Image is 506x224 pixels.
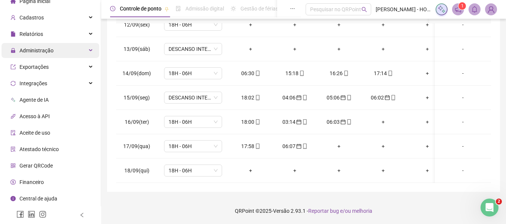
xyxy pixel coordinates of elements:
[19,15,44,21] span: Cadastros
[441,69,485,77] div: -
[367,166,399,175] div: +
[302,119,307,125] span: mobile
[458,2,466,10] sup: 1
[411,45,443,53] div: +
[19,179,44,185] span: Financeiro
[125,119,149,125] span: 16/09(ter)
[254,71,260,76] span: mobile
[234,118,267,126] div: 18:00
[19,97,49,103] span: Agente de IA
[481,199,499,217] iframe: Intercom live chat
[411,142,443,150] div: +
[10,48,16,53] span: lock
[302,144,307,149] span: mobile
[279,45,311,53] div: +
[231,6,236,11] span: sun
[384,95,390,100] span: calendar
[361,7,367,12] span: search
[10,81,16,86] span: sync
[240,6,278,12] span: Gestão de férias
[279,166,311,175] div: +
[19,196,57,202] span: Central de ajuda
[10,31,16,37] span: file
[185,6,224,12] span: Admissão digital
[19,146,59,152] span: Atestado técnico
[290,6,295,11] span: ellipsis
[302,95,307,100] span: mobile
[441,45,485,53] div: -
[273,208,290,214] span: Versão
[279,69,311,77] div: 15:18
[164,7,169,11] span: pushpin
[39,211,46,218] span: instagram
[441,21,485,29] div: -
[411,93,443,102] div: +
[79,212,85,218] span: left
[461,3,464,9] span: 1
[234,69,267,77] div: 06:30
[19,113,50,119] span: Acesso à API
[485,4,497,15] img: 55768
[10,114,16,119] span: api
[299,71,304,76] span: mobile
[308,208,372,214] span: Reportar bug e/ou melhoria
[169,141,218,152] span: 18H - 06H
[367,21,399,29] div: +
[471,6,478,13] span: bell
[411,166,443,175] div: +
[19,47,54,53] span: Administração
[323,166,355,175] div: +
[411,21,443,29] div: +
[169,68,218,79] span: 18H - 06H
[124,95,150,101] span: 15/09(seg)
[441,142,485,150] div: -
[390,95,396,100] span: mobile
[10,196,16,201] span: info-circle
[254,144,260,149] span: mobile
[10,179,16,185] span: dollar
[441,166,485,175] div: -
[441,93,485,102] div: -
[323,45,355,53] div: +
[346,95,352,100] span: mobile
[19,130,50,136] span: Aceite de uso
[279,21,311,29] div: +
[16,211,24,218] span: facebook
[296,95,302,100] span: calendar
[234,166,267,175] div: +
[323,142,355,150] div: +
[279,93,311,102] div: 04:06
[455,6,461,13] span: notification
[10,147,16,152] span: solution
[176,6,181,11] span: file-done
[19,64,49,70] span: Exportações
[340,95,346,100] span: calendar
[367,69,399,77] div: 17:14
[296,144,302,149] span: calendar
[343,71,349,76] span: mobile
[28,211,35,218] span: linkedin
[441,118,485,126] div: -
[437,5,446,13] img: sparkle-icon.fc2bf0ac1784a2077858766a79e2daf3.svg
[10,15,16,20] span: user-add
[169,43,218,55] span: DESCANSO INTER-JORNADA
[124,22,150,28] span: 12/09(sex)
[340,119,346,125] span: calendar
[411,118,443,126] div: +
[323,93,355,102] div: 05:06
[323,21,355,29] div: +
[296,119,302,125] span: calendar
[169,19,218,30] span: 18H - 06H
[110,6,115,11] span: clock-circle
[169,92,218,103] span: DESCANSO INTER-JORNADA
[411,69,443,77] div: +
[122,70,151,76] span: 14/09(dom)
[169,116,218,128] span: 18H - 06H
[169,165,218,176] span: 18H - 06H
[123,143,150,149] span: 17/09(qua)
[124,46,150,52] span: 13/09(sáb)
[367,142,399,150] div: +
[367,118,399,126] div: +
[367,45,399,53] div: +
[346,119,352,125] span: mobile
